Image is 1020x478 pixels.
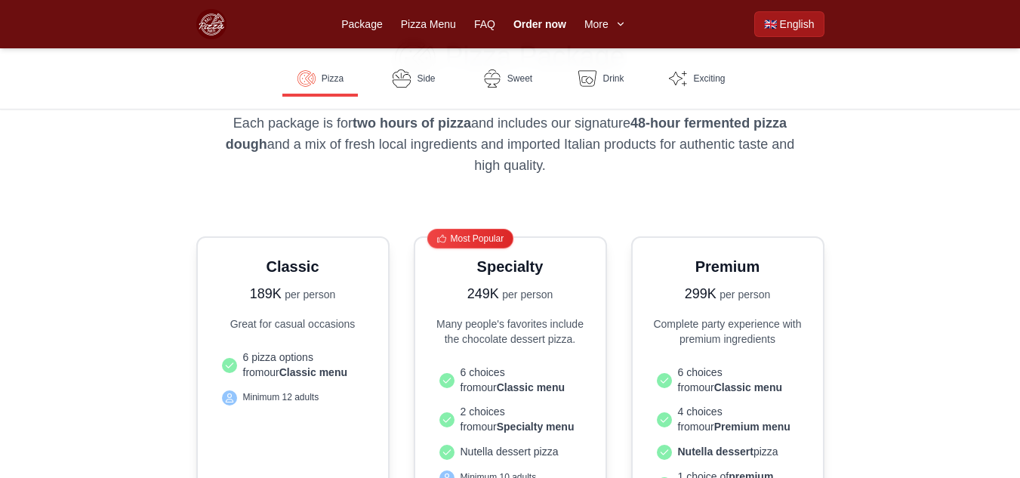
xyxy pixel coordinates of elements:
font: Most Popular [451,233,504,244]
img: Check [660,376,669,385]
font: our [699,421,714,433]
font: per person [285,288,335,301]
a: Drink [563,60,639,97]
font: Nutella dessert [678,446,753,458]
font: Many people's favorites include the chocolate dessert pizza. [436,318,584,345]
img: Check [442,415,451,424]
a: Switch to English [754,11,824,37]
font: Premium [695,258,760,275]
font: Order now [513,18,566,30]
a: FAQ [474,17,495,32]
font: per person [502,288,553,301]
font: Package [341,18,382,30]
font: our [482,381,497,393]
font: our [482,421,497,433]
img: Exciting [669,69,687,88]
font: our [699,381,714,393]
font: 6 choices from [461,366,505,393]
a: Package [341,17,382,32]
font: Classic menu [714,381,782,393]
button: More [584,17,627,32]
font: Drink [602,73,624,84]
font: 4 choices from [678,406,723,433]
font: Each package is for [233,116,353,131]
font: 🇬🇧 [764,18,777,30]
font: Pizza Menu [401,18,456,30]
a: Pizza [282,60,358,97]
font: pizza [753,446,778,458]
img: Pizza [297,69,316,88]
a: Pizza Menu [401,17,456,32]
img: Check [660,415,669,424]
font: Exciting [693,73,725,84]
font: Classic menu [497,381,565,393]
img: Check [225,393,234,402]
img: Check [442,376,451,385]
font: English [780,18,815,30]
img: Bali Pizza Party Logo [196,9,226,39]
font: 6 choices from [678,366,723,393]
font: Minimum 12 adults [243,392,319,402]
font: Classic menu [279,366,347,378]
a: Side [376,60,451,97]
font: Sweet [507,73,532,84]
a: Order now [513,17,566,32]
font: our [264,366,279,378]
font: and includes our signature [471,116,630,131]
font: 6 pizza options from [243,351,313,378]
img: Check [660,448,669,457]
font: Nutella dessert pizza [461,446,559,458]
font: More [584,18,609,30]
img: Sweet [483,69,501,88]
font: FAQ [474,18,495,30]
a: Exciting [657,60,737,97]
font: 189K [250,286,282,301]
font: Side [417,73,435,84]
font: Great for casual occasions [230,318,356,330]
font: Premium menu [714,421,790,433]
font: Complete party experience with premium ingredients [653,318,801,345]
img: Side [393,69,411,88]
a: Sweet [470,60,545,97]
img: Check [225,361,234,370]
font: 2 choices from [461,406,505,433]
font: 249K [467,286,499,301]
font: two hours of pizza [353,116,471,131]
font: per person [720,288,770,301]
font: Classic [266,258,319,275]
img: Check [442,448,451,457]
font: and a mix of fresh local ingredients and imported Italian products for authentic taste and high q... [267,137,794,173]
img: Drink [578,69,596,88]
font: 299K [685,286,716,301]
font: Specialty [477,258,544,275]
font: Specialty menu [497,421,575,433]
font: Pizza [322,73,344,84]
img: Thumbs up [437,234,446,243]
